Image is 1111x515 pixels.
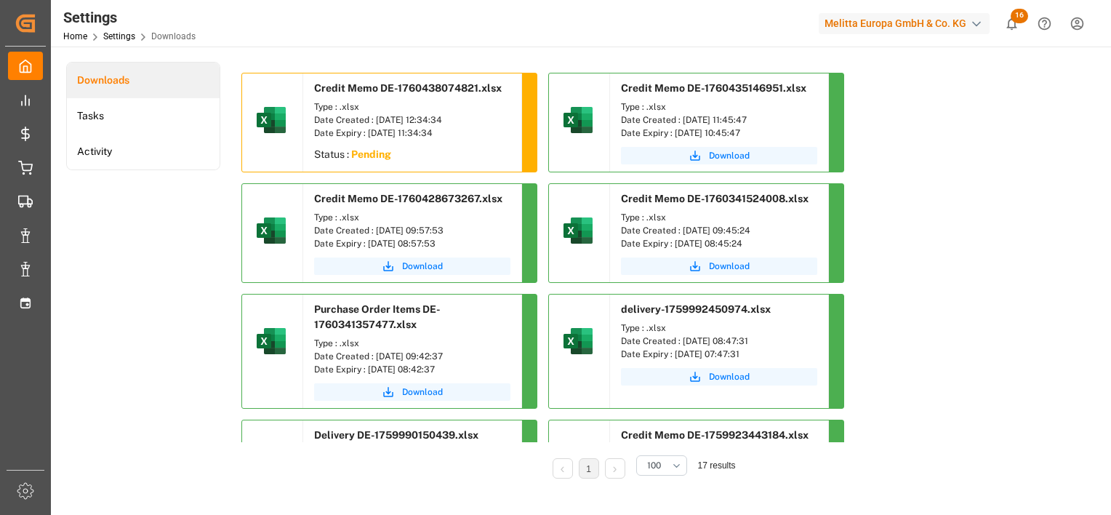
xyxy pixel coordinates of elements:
[1028,7,1061,40] button: Help Center
[314,224,510,237] div: Date Created : [DATE] 09:57:53
[63,31,87,41] a: Home
[553,458,573,479] li: Previous Page
[254,324,289,359] img: microsoft-excel-2019--v1.png
[561,103,595,137] img: microsoft-excel-2019--v1.png
[621,100,817,113] div: Type : .xlsx
[621,429,809,441] span: Credit Memo DE-1759923443184.xlsx
[621,335,817,348] div: Date Created : [DATE] 08:47:31
[819,9,995,37] button: Melitta Europa GmbH & Co. KG
[314,211,510,224] div: Type : .xlsx
[995,7,1028,40] button: show 16 new notifications
[709,370,750,383] span: Download
[636,455,687,476] button: open menu
[67,134,220,169] a: Activity
[621,127,817,140] div: Date Expiry : [DATE] 10:45:47
[314,337,510,350] div: Type : .xlsx
[314,82,502,94] span: Credit Memo DE-1760438074821.xlsx
[63,7,196,28] div: Settings
[314,127,510,140] div: Date Expiry : [DATE] 11:34:34
[621,322,817,335] div: Type : .xlsx
[621,348,817,361] div: Date Expiry : [DATE] 07:47:31
[67,63,220,98] a: Downloads
[621,368,817,386] button: Download
[819,13,990,34] div: Melitta Europa GmbH & Co. KG
[621,257,817,275] button: Download
[605,458,625,479] li: Next Page
[314,257,510,275] button: Download
[254,213,289,248] img: microsoft-excel-2019--v1.png
[314,303,441,330] span: Purchase Order Items DE-1760341357477.xlsx
[621,211,817,224] div: Type : .xlsx
[314,383,510,401] button: Download
[314,113,510,127] div: Date Created : [DATE] 12:34:34
[621,147,817,164] button: Download
[103,31,135,41] a: Settings
[314,363,510,376] div: Date Expiry : [DATE] 08:42:37
[621,82,806,94] span: Credit Memo DE-1760435146951.xlsx
[561,213,595,248] img: microsoft-excel-2019--v1.png
[67,98,220,134] a: Tasks
[402,386,443,399] span: Download
[698,460,736,471] span: 17 results
[709,260,750,273] span: Download
[621,224,817,237] div: Date Created : [DATE] 09:45:24
[579,458,599,479] li: 1
[621,193,809,204] span: Credit Memo DE-1760341524008.xlsx
[621,303,771,315] span: delivery-1759992450974.xlsx
[561,324,595,359] img: microsoft-excel-2019--v1.png
[621,237,817,250] div: Date Expiry : [DATE] 08:45:24
[709,149,750,162] span: Download
[314,193,502,204] span: Credit Memo DE-1760428673267.xlsx
[351,148,391,160] sapn: Pending
[402,260,443,273] span: Download
[314,237,510,250] div: Date Expiry : [DATE] 08:57:53
[1011,9,1028,23] span: 16
[254,103,289,137] img: microsoft-excel-2019--v1.png
[314,350,510,363] div: Date Created : [DATE] 09:42:37
[303,143,521,169] div: Status :
[314,429,478,441] span: Delivery DE-1759990150439.xlsx
[314,100,510,113] div: Type : .xlsx
[647,459,661,472] span: 100
[621,113,817,127] div: Date Created : [DATE] 11:45:47
[586,464,591,474] a: 1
